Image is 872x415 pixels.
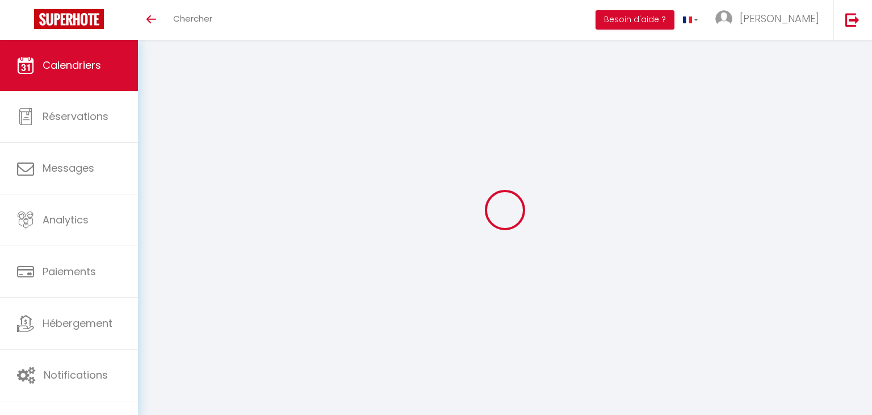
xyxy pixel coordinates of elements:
[43,213,89,227] span: Analytics
[44,368,108,382] span: Notifications
[740,11,819,26] span: [PERSON_NAME]
[43,109,108,123] span: Réservations
[43,316,112,330] span: Hébergement
[43,264,96,279] span: Paiements
[596,10,674,30] button: Besoin d'aide ?
[43,161,94,175] span: Messages
[34,9,104,29] img: Super Booking
[173,13,212,24] span: Chercher
[845,13,860,27] img: logout
[43,58,101,72] span: Calendriers
[715,10,732,27] img: ...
